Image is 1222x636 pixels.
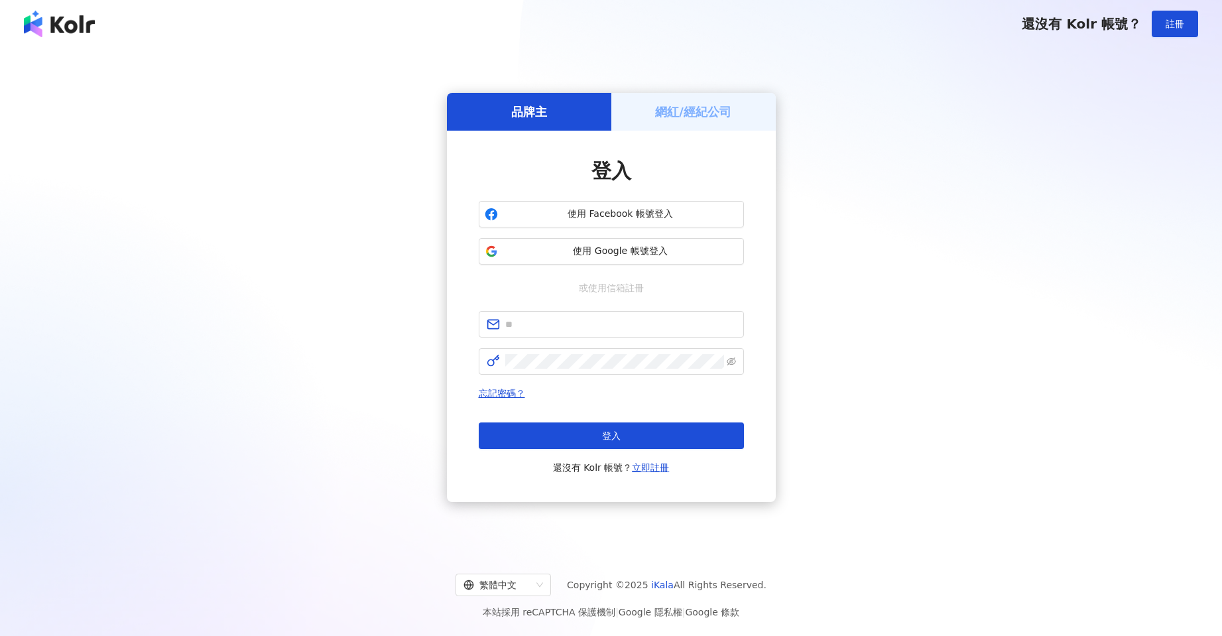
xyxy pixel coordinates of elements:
span: 使用 Google 帳號登入 [503,245,738,258]
a: 忘記密碼？ [479,388,525,399]
span: 登入 [591,159,631,182]
button: 登入 [479,422,744,449]
span: | [615,607,619,617]
span: 本站採用 reCAPTCHA 保護機制 [483,604,739,620]
img: logo [24,11,95,37]
button: 使用 Facebook 帳號登入 [479,201,744,227]
a: iKala [651,580,674,590]
span: eye-invisible [727,357,736,366]
span: 使用 Facebook 帳號登入 [503,208,738,221]
span: 登入 [602,430,621,441]
button: 註冊 [1152,11,1198,37]
a: 立即註冊 [632,462,669,473]
a: Google 隱私權 [619,607,682,617]
h5: 品牌主 [511,103,547,120]
a: Google 條款 [685,607,739,617]
span: 還沒有 Kolr 帳號？ [553,460,670,476]
span: Copyright © 2025 All Rights Reserved. [567,577,766,593]
span: 或使用信箱註冊 [570,281,653,295]
span: 還沒有 Kolr 帳號？ [1022,16,1141,32]
span: 註冊 [1166,19,1184,29]
button: 使用 Google 帳號登入 [479,238,744,265]
span: | [682,607,686,617]
h5: 網紅/經紀公司 [655,103,731,120]
div: 繁體中文 [463,574,531,596]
